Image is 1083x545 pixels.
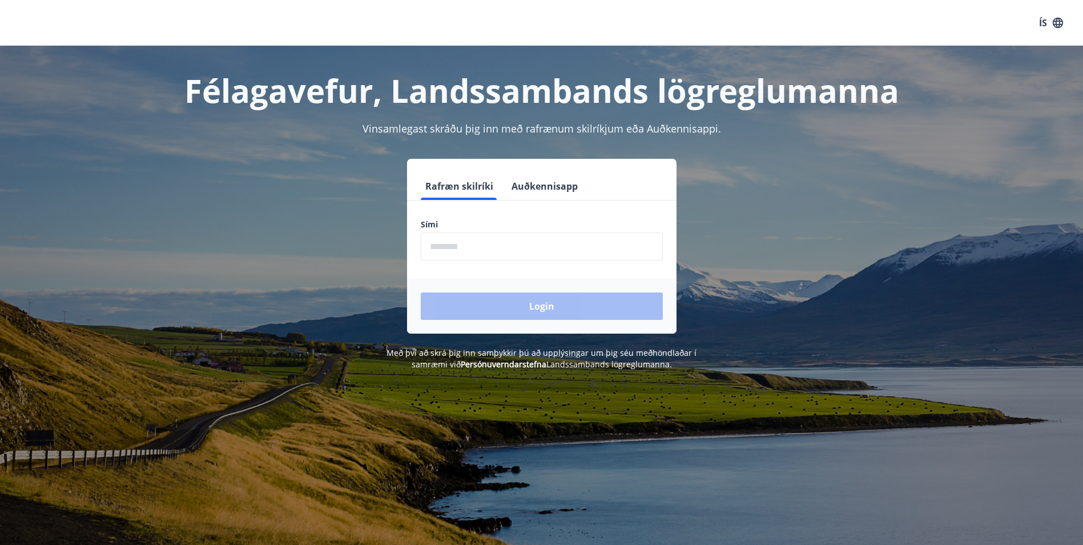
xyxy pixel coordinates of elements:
button: Auðkennisapp [507,173,582,200]
button: Rafræn skilríki [421,173,498,200]
button: ÍS [1033,13,1069,33]
a: Persónuverndarstefna [461,359,546,370]
label: Sími [421,219,663,230]
span: Með því að skrá þig inn samþykkir þú að upplýsingar um þig séu meðhöndlaðar í samræmi við Landssa... [387,347,696,370]
h1: Félagavefur, Landssambands lögreglumanna [144,69,939,112]
span: Vinsamlegast skráðu þig inn með rafrænum skilríkjum eða Auðkennisappi. [363,122,721,135]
